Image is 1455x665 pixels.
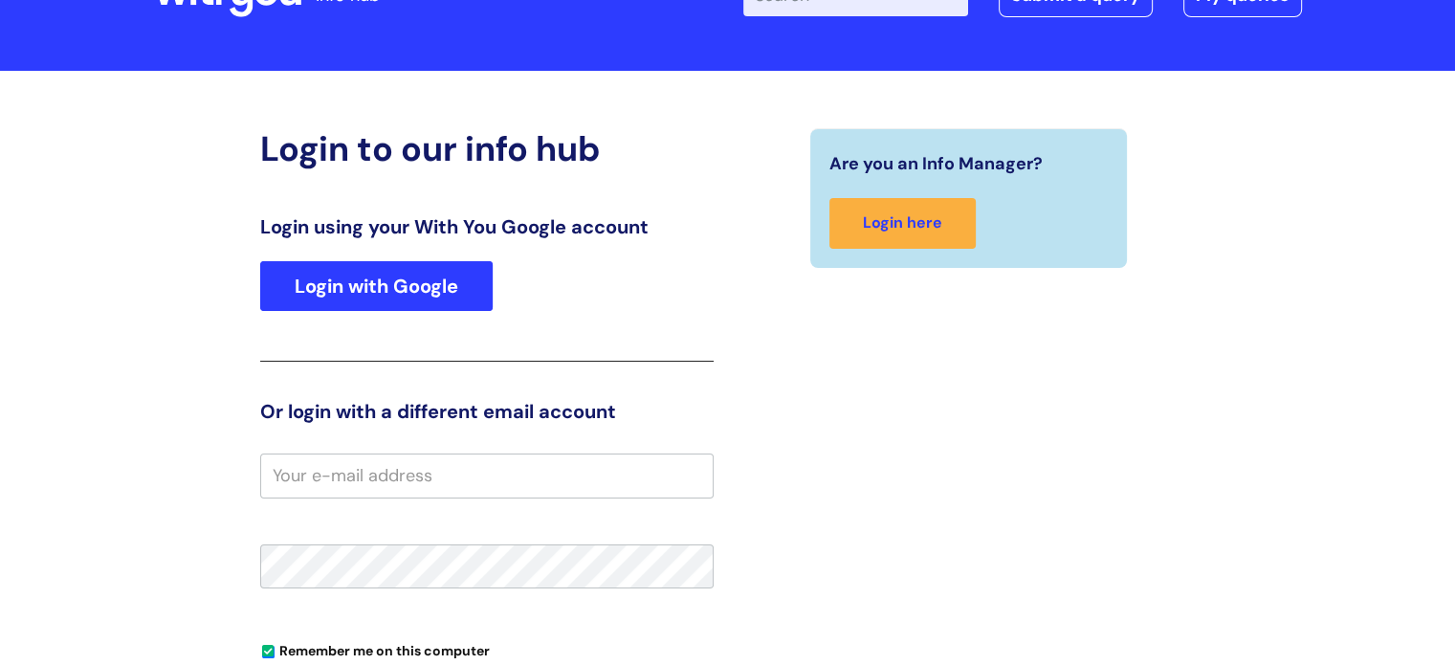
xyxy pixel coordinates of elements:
span: Are you an Info Manager? [829,148,1043,179]
input: Remember me on this computer [262,646,275,658]
div: You can uncheck this option if you're logging in from a shared device [260,634,714,665]
input: Your e-mail address [260,454,714,498]
h3: Login using your With You Google account [260,215,714,238]
a: Login here [829,198,976,249]
label: Remember me on this computer [260,638,490,659]
a: Login with Google [260,261,493,311]
h2: Login to our info hub [260,128,714,169]
h3: Or login with a different email account [260,400,714,423]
